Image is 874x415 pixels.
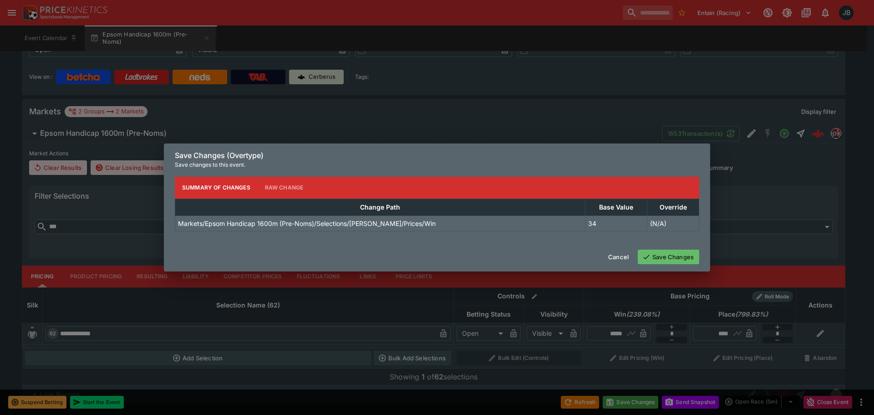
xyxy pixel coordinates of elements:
button: Raw Change [258,177,311,199]
p: Markets/Epsom Handicap 1600m (Pre-Noms)/Selections/[PERSON_NAME]/Prices/Win [178,219,436,228]
th: Override [647,199,699,215]
td: (N/A) [647,215,699,231]
th: Change Path [175,199,585,215]
h6: Save Changes (Overtype) [175,151,699,160]
p: Save changes to this event. [175,160,699,169]
th: Base Value [585,199,647,215]
td: 34 [585,215,647,231]
button: Cancel [603,250,634,264]
button: Save Changes [638,250,699,264]
button: Summary of Changes [175,177,258,199]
